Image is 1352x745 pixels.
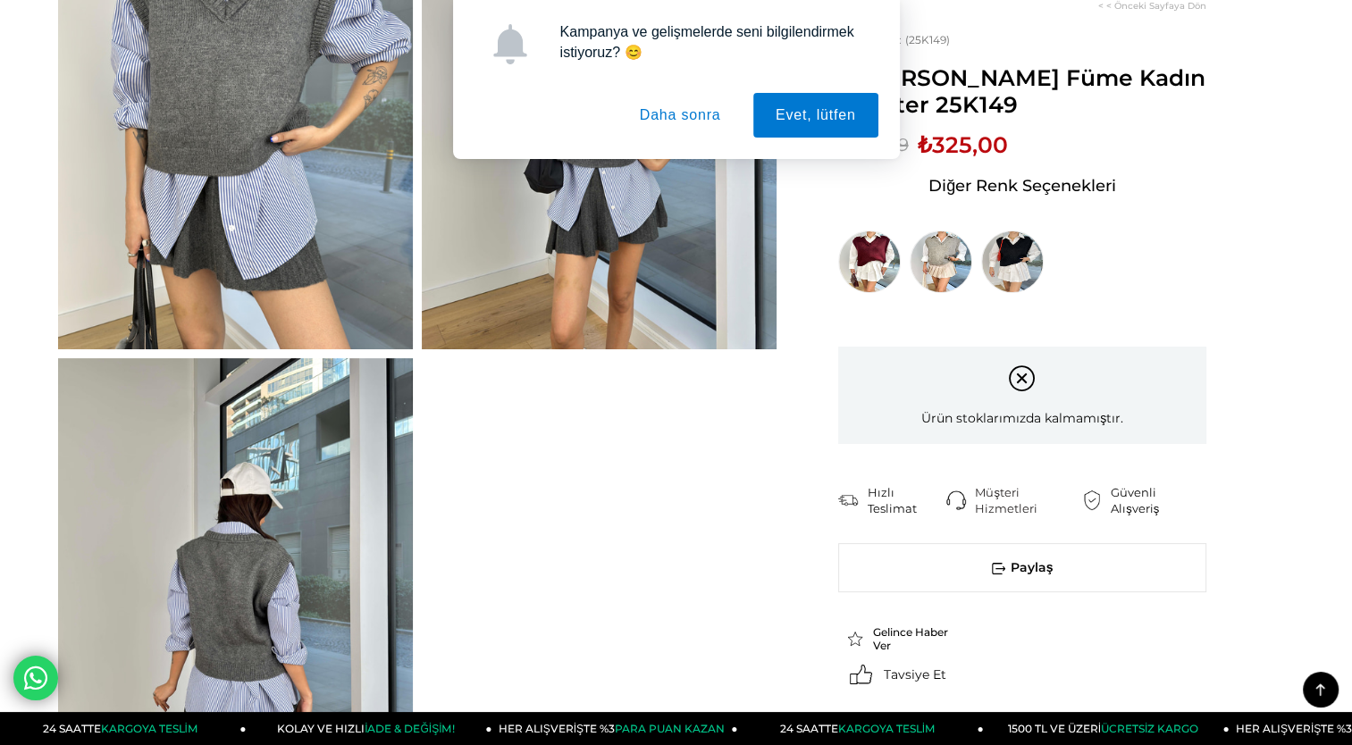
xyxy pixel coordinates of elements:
a: Gelince Haber Ver [847,625,952,652]
div: Ürün stoklarımızda kalmamıştır. [838,347,1205,444]
a: 1500 TL VE ÜZERİÜCRETSİZ KARGO [984,712,1230,745]
img: notification icon [490,24,530,64]
div: Müşteri Hizmetleri [975,484,1082,516]
span: Gelince Haber Ver [872,625,952,652]
div: Güvenli Alışveriş [1111,484,1206,516]
div: Kampanya ve gelişmelerde seni bilgilendirmek istiyoruz? 😊 [546,21,878,63]
img: shipping.png [838,490,858,510]
img: V Yaka Jahleel Siyah Kadın Süveter 25K149 [981,230,1044,293]
a: 24 SAATTEKARGOYA TESLİM [737,712,983,745]
img: V Yaka Jahleel Vizon Kadın Süveter 25K149 [910,230,972,293]
a: HER ALIŞVERİŞTE %3PARA PUAN KAZAN [491,712,737,745]
button: Evet, lütfen [753,93,878,138]
button: Daha sonra [617,93,743,138]
img: security.png [1082,490,1102,510]
div: Hızlı Teslimat [867,484,946,516]
img: call-center.png [946,490,966,510]
span: ÜCRETSİZ KARGO [1101,722,1198,735]
span: Paylaş [839,544,1205,591]
a: KOLAY VE HIZLIİADE & DEĞİŞİM! [246,712,491,745]
span: KARGOYA TESLİM [838,722,935,735]
span: KARGOYA TESLİM [101,722,197,735]
span: Tavsiye Et [883,666,945,682]
span: Diğer Renk Seçenekleri [928,172,1116,200]
span: PARA PUAN KAZAN [615,722,725,735]
span: İADE & DEĞİŞİM! [365,722,454,735]
img: V Yaka Jahleel Bordo Kadın Süveter 25K149 [838,230,901,293]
